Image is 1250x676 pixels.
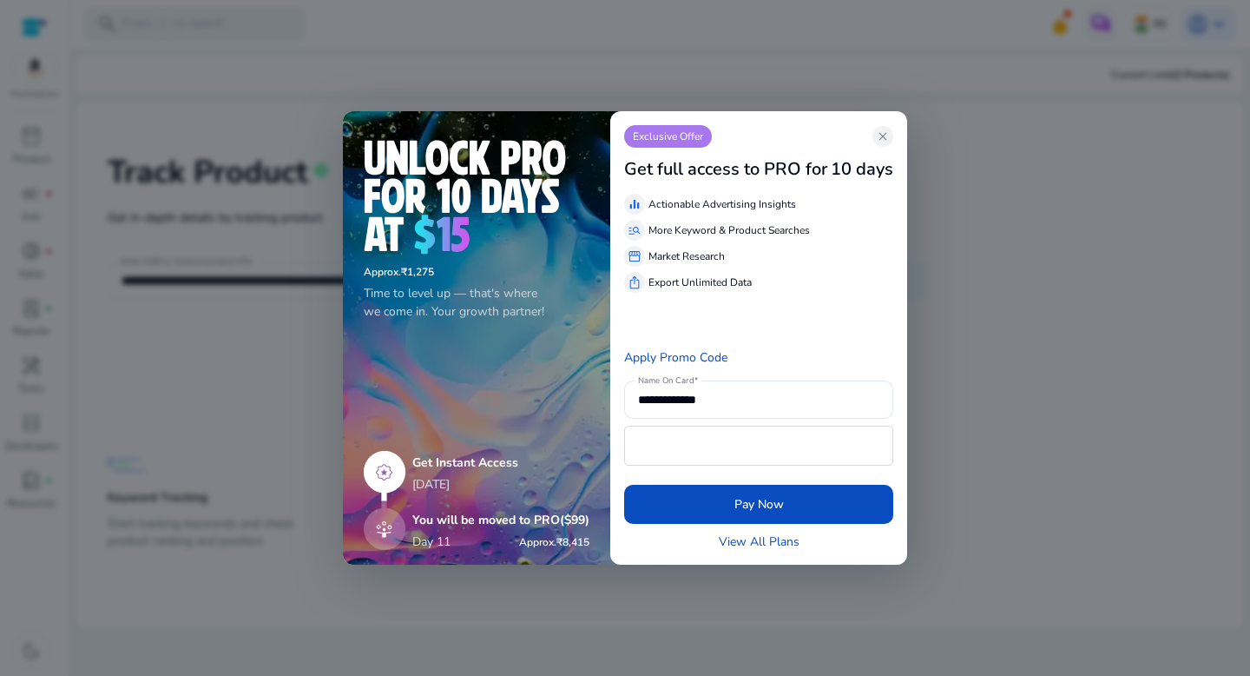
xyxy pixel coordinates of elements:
iframe: Secure card payment input frame [634,428,884,463]
p: [DATE] [412,475,589,494]
button: Pay Now [624,485,893,524]
span: ($99) [560,512,589,528]
mat-label: Name On Card [638,374,694,387]
a: View All Plans [719,533,799,551]
span: Approx. [364,265,401,279]
p: Market Research [648,249,725,264]
span: storefront [628,249,641,263]
h6: ₹8,415 [519,536,589,548]
span: close [876,129,890,143]
p: Export Unlimited Data [648,275,752,290]
span: Approx. [519,535,556,549]
p: Day 11 [412,533,451,551]
a: Apply Promo Code [624,349,727,366]
h6: ₹1,275 [364,266,589,278]
h5: Get Instant Access [412,456,589,471]
h3: Get full access to PRO for [624,159,827,180]
span: Pay Now [734,495,784,514]
p: More Keyword & Product Searches [648,222,810,238]
span: ios_share [628,275,641,289]
span: equalizer [628,197,641,211]
p: Exclusive Offer [624,125,712,148]
p: Actionable Advertising Insights [648,196,796,212]
span: manage_search [628,223,641,237]
h5: You will be moved to PRO [412,514,589,528]
h3: 10 days [831,159,893,180]
p: Time to level up — that's where we come in. Your growth partner! [364,284,589,321]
